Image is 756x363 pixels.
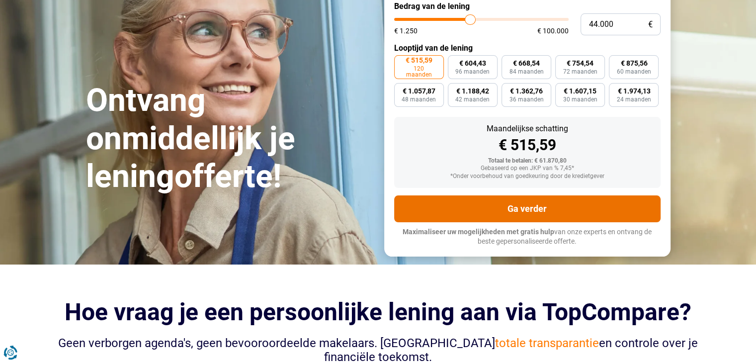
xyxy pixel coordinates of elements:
[564,88,596,94] span: € 1.607,15
[403,228,554,236] span: Maximaliseer uw mogelijkheden met gratis hulp
[509,69,543,75] span: 84 maanden
[513,60,540,67] span: € 668,54
[86,82,372,196] h1: Ontvang onmiddellijk je leningofferte!
[402,125,653,133] div: Maandelijkse schatting
[402,165,653,172] div: Gebaseerd op een JKP van % 7,45*
[402,96,436,102] span: 48 maanden
[509,96,543,102] span: 36 maanden
[620,60,647,67] span: € 875,56
[402,173,653,180] div: *Onder voorbehoud van goedkeuring door de kredietgever
[456,88,489,94] span: € 1.188,42
[563,96,597,102] span: 30 maanden
[648,20,653,29] span: €
[394,27,418,34] span: € 1.250
[537,27,569,34] span: € 100.000
[459,60,486,67] span: € 604,43
[617,88,650,94] span: € 1.974,13
[455,69,490,75] span: 96 maanden
[394,43,661,53] label: Looptijd van de lening
[56,298,700,326] h2: Hoe vraag je een persoonlijke lening aan via TopCompare?
[402,158,653,165] div: Totaal te betalen: € 61.870,80
[394,1,661,11] label: Bedrag van de lening
[406,57,432,64] span: € 515,59
[402,138,653,153] div: € 515,59
[401,66,437,78] span: 120 maanden
[394,227,661,247] p: van onze experts en ontvang de beste gepersonaliseerde offerte.
[495,336,599,350] span: totale transparantie
[617,96,651,102] span: 24 maanden
[510,88,543,94] span: € 1.362,76
[617,69,651,75] span: 60 maanden
[563,69,597,75] span: 72 maanden
[455,96,490,102] span: 42 maanden
[567,60,593,67] span: € 754,54
[403,88,435,94] span: € 1.057,87
[394,195,661,222] button: Ga verder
